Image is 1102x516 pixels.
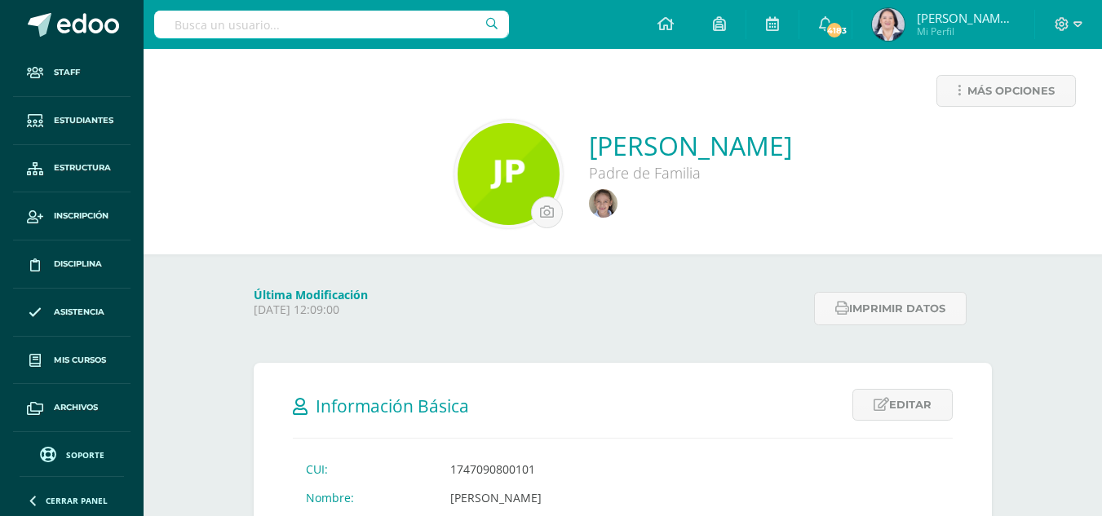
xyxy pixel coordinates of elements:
span: 4183 [825,21,843,39]
a: Inscripción [13,192,131,240]
img: 30c6138954a9efea922d227e4a6b4032.png [458,123,560,225]
td: 1747090800101 [437,455,835,483]
td: CUI: [293,455,437,483]
span: Staff [54,66,80,79]
td: Nombre: [293,483,437,512]
span: Mi Perfil [917,24,1015,38]
h4: Última Modificación [254,287,804,302]
img: 55931c8976d0d823041d711c951d3329.png [589,189,617,218]
a: Mis cursos [13,337,131,385]
input: Busca un usuario... [154,11,509,38]
a: Soporte [20,443,124,465]
p: [DATE] 12:09:00 [254,302,804,317]
a: Estructura [13,145,131,193]
span: Soporte [66,449,104,461]
a: Asistencia [13,289,131,337]
span: Disciplina [54,258,102,271]
span: Mis cursos [54,354,106,367]
span: Cerrar panel [46,495,108,506]
td: [PERSON_NAME] [437,483,835,512]
a: Disciplina [13,240,131,289]
a: [PERSON_NAME] [589,128,792,163]
a: Más opciones [936,75,1076,107]
span: Más opciones [967,76,1055,106]
span: Estructura [54,161,111,174]
a: Staff [13,49,131,97]
span: Inscripción [54,209,108,223]
a: Archivos [13,384,131,432]
div: Padre de Familia [589,163,792,183]
span: Archivos [54,401,98,414]
span: [PERSON_NAME][US_STATE] [917,10,1015,26]
img: 91010995ba55083ab2a46da906f26f18.png [872,8,905,41]
button: Imprimir datos [814,292,967,325]
span: Información Básica [316,395,469,417]
a: Editar [852,389,953,421]
a: Estudiantes [13,97,131,145]
span: Asistencia [54,306,104,319]
span: Estudiantes [54,114,113,127]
